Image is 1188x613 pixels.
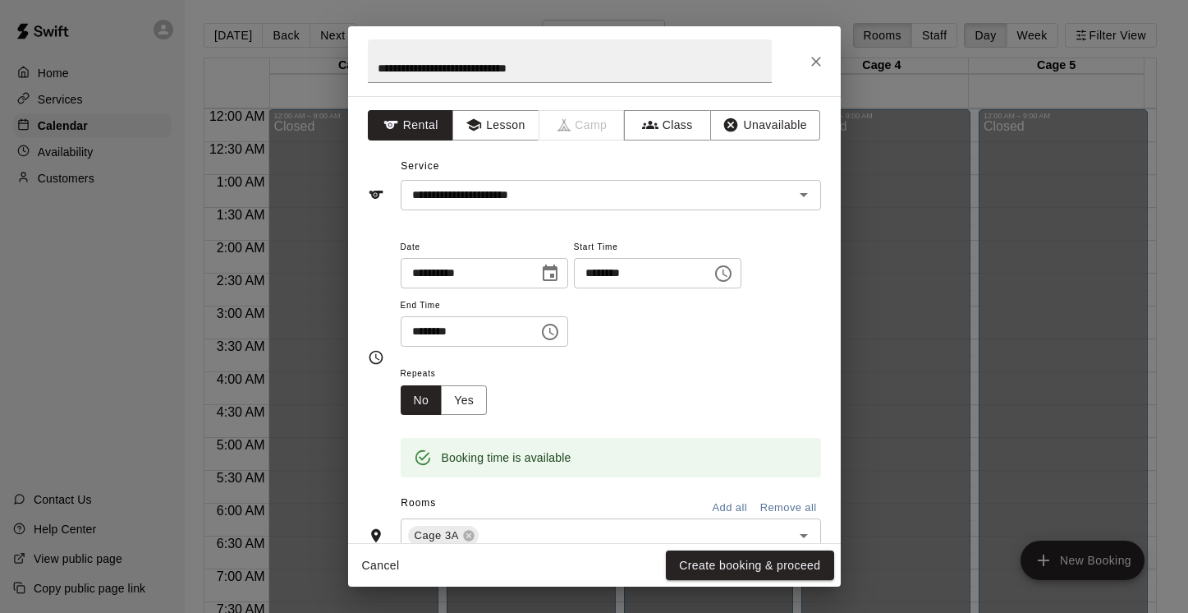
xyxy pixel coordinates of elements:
[355,551,407,581] button: Cancel
[666,551,833,581] button: Create booking & proceed
[368,110,454,141] button: Rental
[756,495,821,521] button: Remove all
[452,110,539,141] button: Lesson
[707,257,740,290] button: Choose time, selected time is 2:00 PM
[792,524,815,547] button: Open
[401,497,436,509] span: Rooms
[792,183,815,206] button: Open
[442,443,571,472] div: Booking time is available
[408,528,466,544] span: Cage 3A
[408,526,479,546] div: Cage 3A
[441,385,487,416] button: Yes
[401,237,568,259] span: Date
[710,110,820,141] button: Unavailable
[539,110,626,141] span: Camps can only be created in the Services page
[368,528,384,544] svg: Rooms
[624,110,710,141] button: Class
[401,385,488,416] div: outlined button group
[574,237,741,259] span: Start Time
[368,349,384,366] svg: Timing
[401,385,443,416] button: No
[704,495,756,521] button: Add all
[534,257,566,290] button: Choose date, selected date is Dec 7, 2025
[801,47,831,76] button: Close
[401,160,439,172] span: Service
[401,295,568,317] span: End Time
[368,187,384,203] svg: Service
[534,316,566,348] button: Choose time, selected time is 4:00 PM
[401,363,501,385] span: Repeats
